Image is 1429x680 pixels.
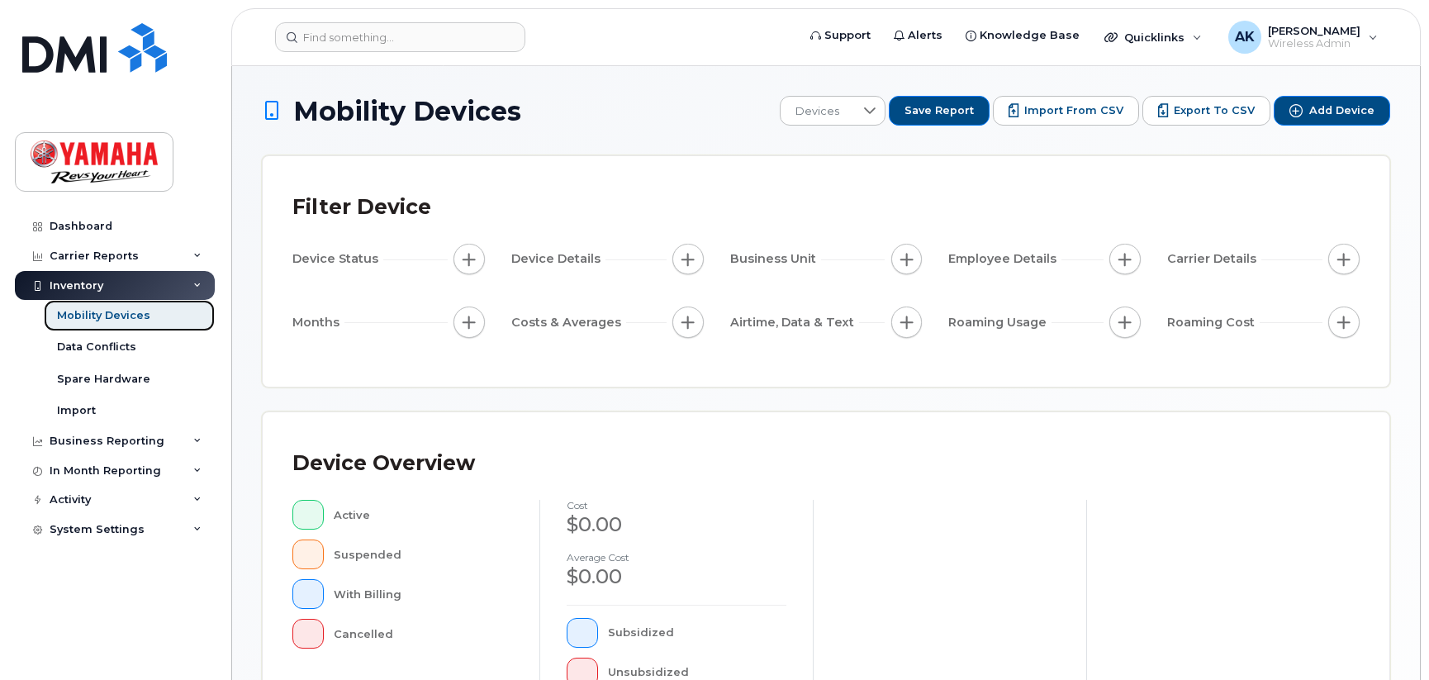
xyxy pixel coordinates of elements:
[948,314,1052,331] span: Roaming Usage
[1167,250,1261,268] span: Carrier Details
[334,540,514,569] div: Suspended
[1174,103,1255,118] span: Export to CSV
[567,563,786,591] div: $0.00
[567,500,786,511] h4: cost
[948,250,1061,268] span: Employee Details
[334,619,514,649] div: Cancelled
[1309,103,1374,118] span: Add Device
[511,314,626,331] span: Costs & Averages
[292,186,431,229] div: Filter Device
[1274,96,1390,126] button: Add Device
[292,314,344,331] span: Months
[334,579,514,609] div: With Billing
[993,96,1139,126] button: Import from CSV
[1024,103,1123,118] span: Import from CSV
[730,250,821,268] span: Business Unit
[292,250,383,268] span: Device Status
[781,97,854,126] span: Devices
[292,442,475,485] div: Device Overview
[293,97,521,126] span: Mobility Devices
[1167,314,1260,331] span: Roaming Cost
[608,618,787,648] div: Subsidized
[567,552,786,563] h4: Average cost
[511,250,605,268] span: Device Details
[904,103,974,118] span: Save Report
[567,511,786,539] div: $0.00
[334,500,514,530] div: Active
[1142,96,1270,126] button: Export to CSV
[889,96,990,126] button: Save Report
[730,314,859,331] span: Airtime, Data & Text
